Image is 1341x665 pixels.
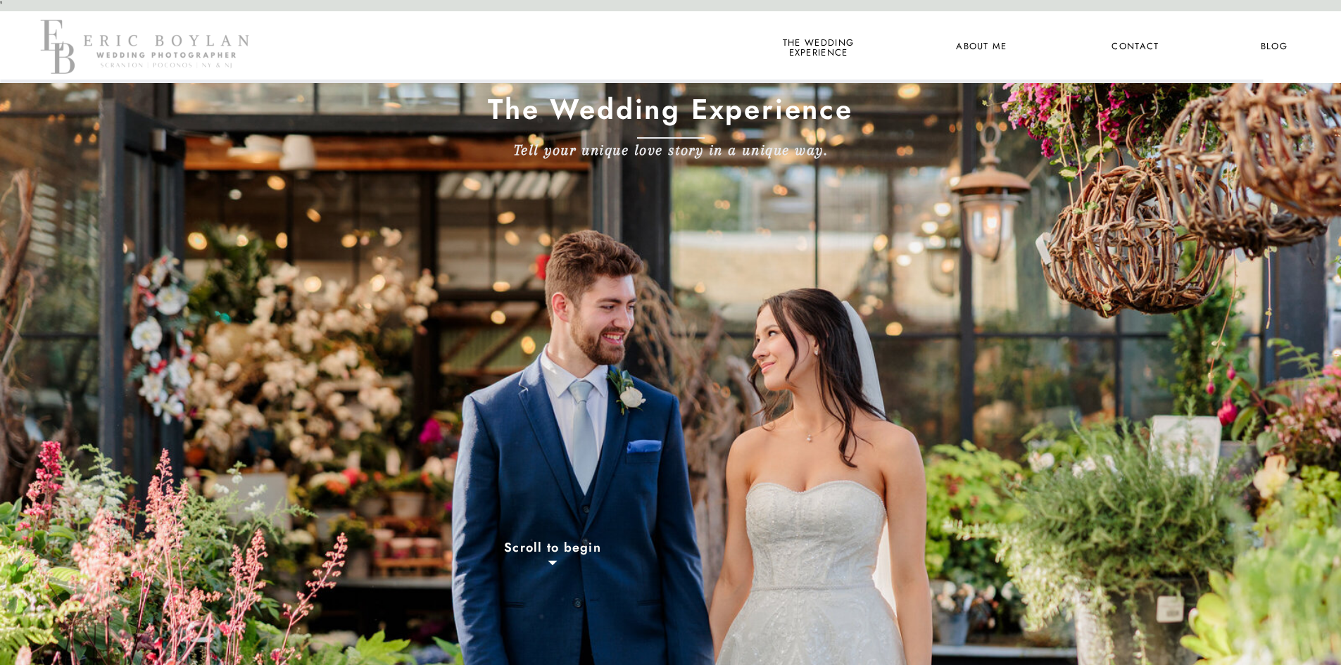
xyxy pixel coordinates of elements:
h1: The Wedding Experience [420,92,921,134]
a: Blog [1248,38,1300,56]
a: Scroll to begin [446,540,660,559]
b: Tell your unique love story in a unique way. [514,141,828,158]
a: the wedding experience [780,38,857,56]
a: About Me [947,38,1016,56]
a: Contact [1109,38,1161,56]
